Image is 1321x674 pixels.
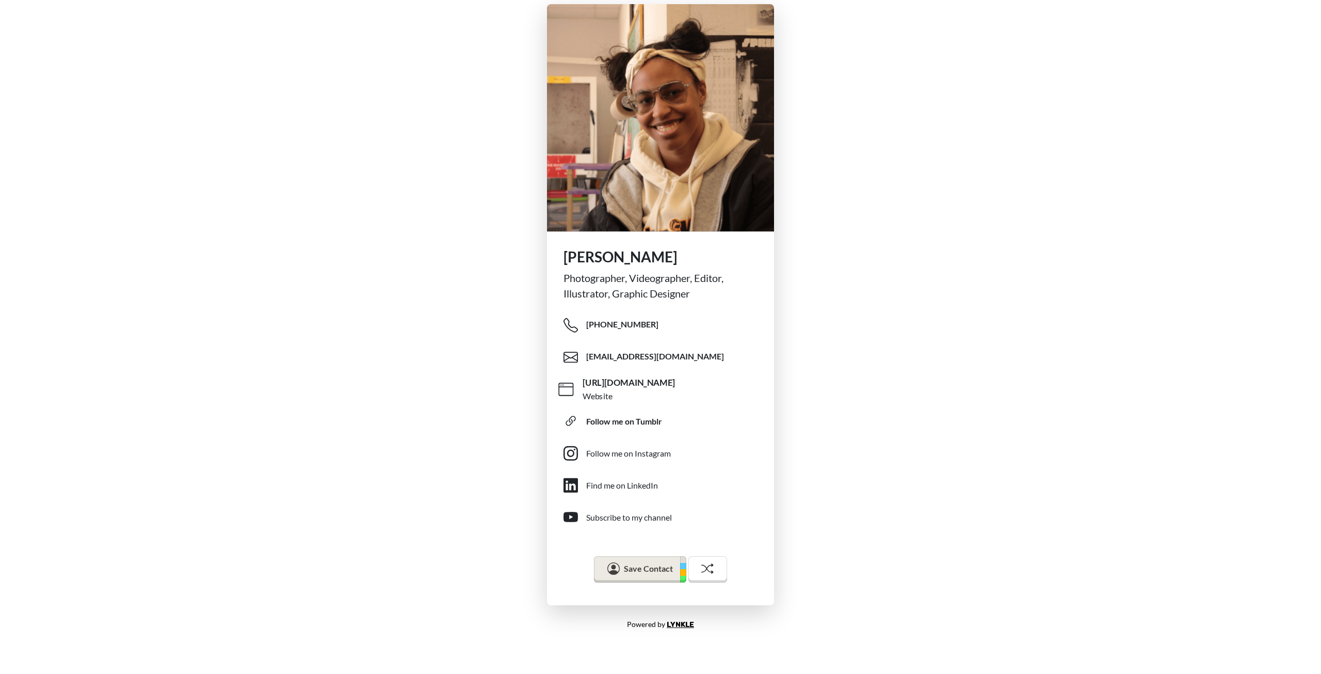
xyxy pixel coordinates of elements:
[563,405,766,437] a: Follow me on Tumblr
[563,437,766,469] a: Follow me on Instagram
[583,377,675,389] span: [URL][DOMAIN_NAME]
[624,563,673,573] span: Save Contact
[563,248,758,266] h1: [PERSON_NAME]
[594,556,686,583] button: Save Contact
[586,479,658,492] div: Find me on LinkedIn
[563,309,766,341] a: [PHONE_NUMBER]
[667,620,694,629] a: Lynkle
[547,4,774,231] img: profile picture
[586,415,662,428] div: Follow me on Tumblr
[586,511,672,524] div: Subscribe to my channel
[563,270,758,301] div: Photographer, Videographer, Editor, Illustrator, Graphic Designer
[586,447,671,460] div: Follow me on Instagram
[586,351,724,362] span: [EMAIL_ADDRESS][DOMAIN_NAME]
[583,389,613,402] div: Website
[563,341,766,373] a: [EMAIL_ADDRESS][DOMAIN_NAME]
[563,469,766,501] a: Find me on LinkedIn
[627,620,694,629] small: Powered by
[586,319,658,330] span: [PHONE_NUMBER]
[563,501,766,534] a: Subscribe to my channel
[558,372,771,406] a: [URL][DOMAIN_NAME]Website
